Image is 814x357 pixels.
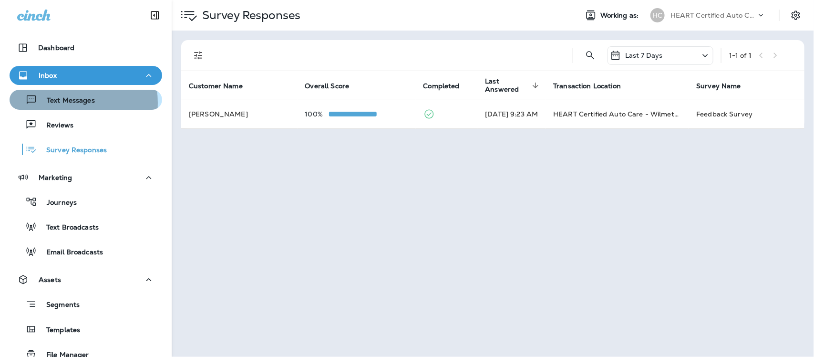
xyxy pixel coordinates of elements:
p: Templates [37,326,80,335]
div: HC [650,8,665,22]
span: Last Answered [485,77,529,94]
p: Survey Responses [198,8,300,22]
p: HEART Certified Auto Care [670,11,756,19]
p: Email Broadcasts [37,248,103,257]
span: Working as: [600,11,641,20]
p: 100% [305,110,329,118]
span: Survey Name [696,82,741,90]
span: Transaction Location [553,82,633,90]
td: HEART Certified Auto Care - Wilmette [546,100,689,128]
span: Transaction Location [553,82,621,90]
button: Filters [189,46,208,65]
td: [PERSON_NAME] [181,100,298,128]
span: Completed [423,82,472,90]
p: Marketing [39,174,72,181]
div: 1 - 1 of 1 [729,52,752,59]
button: Segments [10,294,162,315]
button: Journeys [10,192,162,212]
span: Survey Name [696,82,753,90]
p: Text Broadcasts [37,223,99,232]
button: Collapse Sidebar [142,6,168,25]
p: Journeys [37,199,77,208]
span: Customer Name [189,82,255,90]
td: Feedback Survey [689,100,804,128]
p: Text Messages [37,96,95,105]
button: Marketing [10,168,162,187]
p: Reviews [37,121,73,130]
button: Search Survey Responses [581,46,600,65]
p: Segments [37,301,80,310]
p: Inbox [39,72,57,79]
p: Last 7 Days [625,52,663,59]
td: [DATE] 9:23 AM [477,100,546,128]
button: Templates [10,319,162,339]
span: Overall Score [305,82,350,90]
button: Email Broadcasts [10,241,162,262]
span: Customer Name [189,82,243,90]
button: Text Broadcasts [10,217,162,237]
span: Completed [423,82,460,90]
p: Dashboard [38,44,74,52]
p: Assets [39,276,61,283]
span: Last Answered [485,77,542,94]
button: Survey Responses [10,139,162,159]
button: Inbox [10,66,162,85]
button: Assets [10,270,162,289]
button: Settings [787,7,804,24]
span: Overall Score [305,82,362,90]
button: Reviews [10,115,162,135]
button: Text Messages [10,90,162,110]
button: Dashboard [10,38,162,57]
p: Survey Responses [37,146,107,155]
